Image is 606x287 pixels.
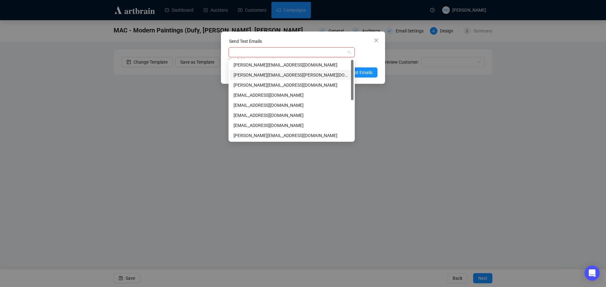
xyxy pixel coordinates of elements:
div: [PERSON_NAME][EMAIL_ADDRESS][PERSON_NAME][DOMAIN_NAME] [234,72,350,78]
span: close [374,38,379,43]
div: [PERSON_NAME][EMAIL_ADDRESS][DOMAIN_NAME] [234,61,350,68]
div: abalaish@aol.com [230,90,353,100]
div: neta.k@artbrain.co [230,60,353,70]
div: Open Intercom Messenger [585,266,600,281]
div: [PERSON_NAME][EMAIL_ADDRESS][DOMAIN_NAME] [234,132,350,139]
div: [PERSON_NAME][EMAIL_ADDRESS][DOMAIN_NAME] [234,82,350,89]
div: [EMAIL_ADDRESS][DOMAIN_NAME] [234,112,350,119]
div: shawn.leventhal@gmail.com [230,70,353,80]
div: [EMAIL_ADDRESS][DOMAIN_NAME] [234,102,350,109]
span: Send Test Emails [340,69,372,76]
button: Close [371,35,381,45]
div: adar.g@artbrain.co [230,120,353,130]
div: shawn@nyshowplace.com [230,80,353,90]
div: julia@nyshowplace.com [230,130,353,141]
label: Send Test Emails [229,39,262,44]
div: [EMAIL_ADDRESS][DOMAIN_NAME] [234,122,350,129]
div: elad@artbrain.co [230,110,353,120]
div: higginsj35@gmail.com [230,100,353,110]
div: [EMAIL_ADDRESS][DOMAIN_NAME] [234,92,350,99]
